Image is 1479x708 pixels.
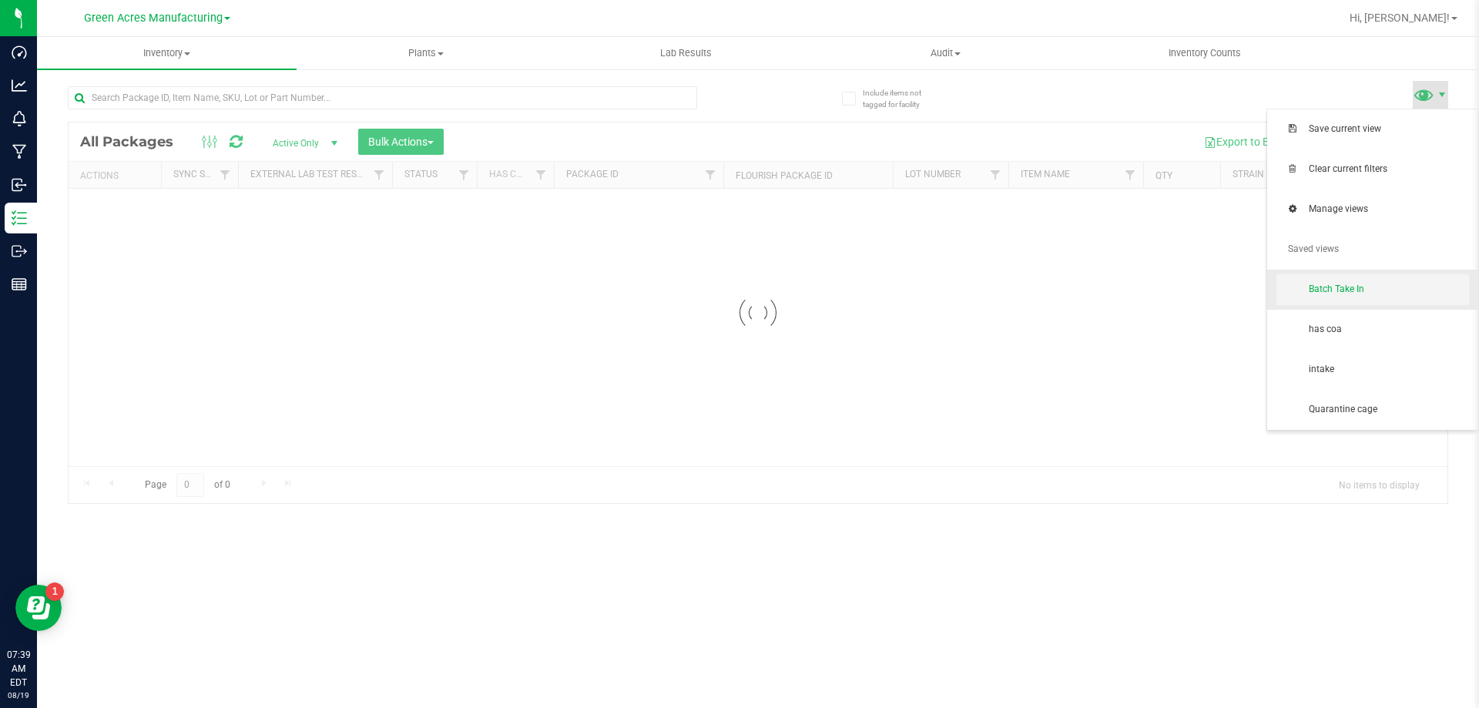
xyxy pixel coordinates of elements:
[297,37,556,69] a: Plants
[556,37,816,69] a: Lab Results
[1267,190,1478,230] li: Manage views
[12,144,27,159] inline-svg: Manufacturing
[12,177,27,193] inline-svg: Inbound
[1309,363,1469,376] span: intake
[7,648,30,690] p: 07:39 AM EDT
[37,37,297,69] a: Inventory
[1288,243,1469,256] span: Saved views
[12,277,27,292] inline-svg: Reports
[1267,270,1478,310] li: Batch Take In
[1075,37,1335,69] a: Inventory Counts
[1309,163,1469,176] span: Clear current filters
[1309,323,1469,336] span: has coa
[12,78,27,93] inline-svg: Analytics
[863,87,940,110] span: Include items not tagged for facility
[1267,390,1478,430] li: Quarantine cage
[12,243,27,259] inline-svg: Outbound
[1267,109,1478,149] li: Save current view
[1350,12,1450,24] span: Hi, [PERSON_NAME]!
[7,690,30,701] p: 08/19
[297,46,555,60] span: Plants
[68,86,697,109] input: Search Package ID, Item Name, SKU, Lot or Part Number...
[1309,283,1469,296] span: Batch Take In
[1309,403,1469,416] span: Quarantine cage
[84,12,223,25] span: Green Acres Manufacturing
[1309,203,1469,216] span: Manage views
[12,45,27,60] inline-svg: Dashboard
[12,111,27,126] inline-svg: Monitoring
[639,46,733,60] span: Lab Results
[817,46,1075,60] span: Audit
[1309,122,1469,136] span: Save current view
[816,37,1075,69] a: Audit
[37,46,297,60] span: Inventory
[12,210,27,226] inline-svg: Inventory
[1148,46,1262,60] span: Inventory Counts
[1267,149,1478,190] li: Clear current filters
[45,582,64,601] iframe: Resource center unread badge
[1267,350,1478,390] li: intake
[1267,310,1478,350] li: has coa
[15,585,62,631] iframe: Resource center
[1267,230,1478,270] li: Saved views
